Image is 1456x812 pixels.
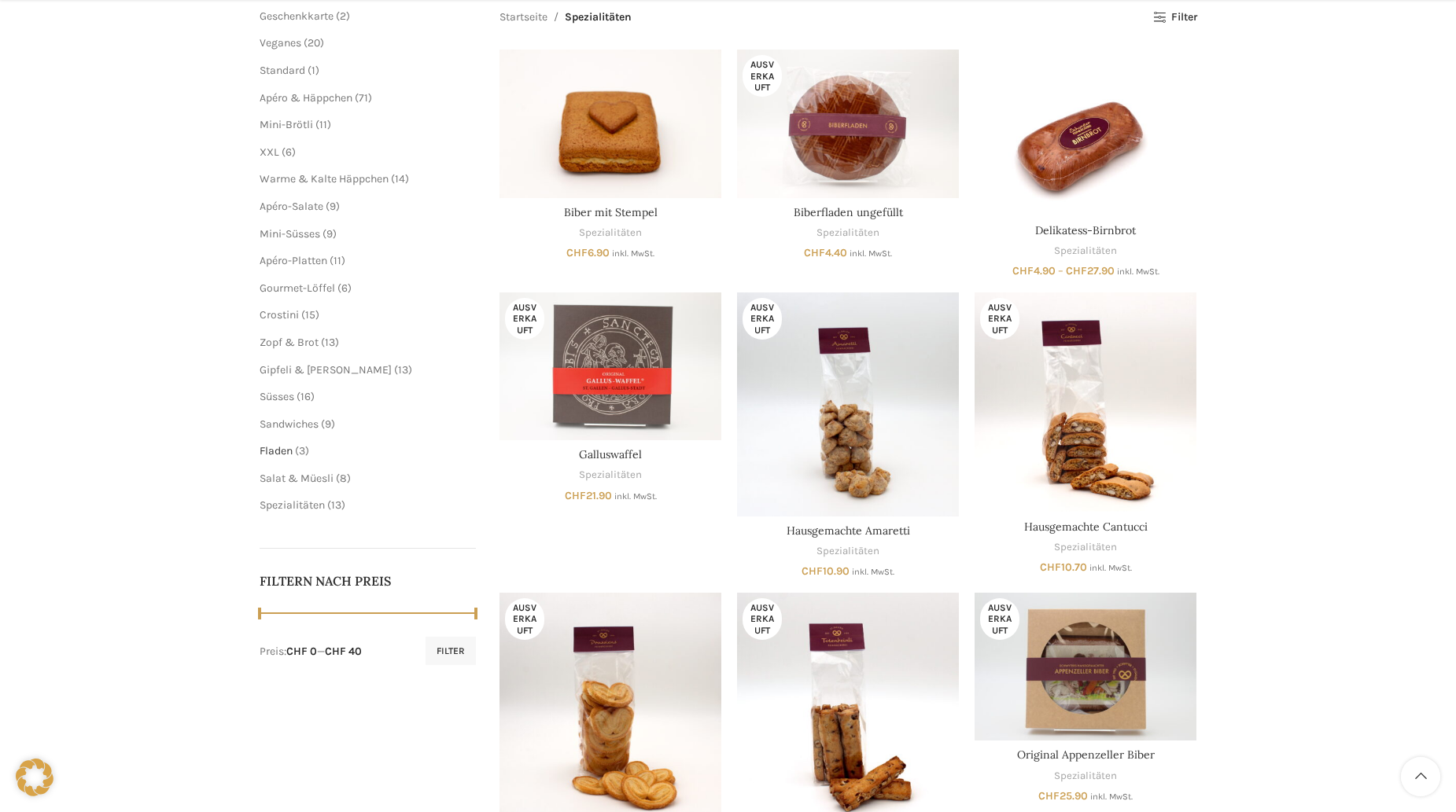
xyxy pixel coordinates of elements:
[743,298,782,340] span: Ausverkauft
[804,246,847,259] bdi: 4.40
[566,246,610,259] bdi: 6.90
[260,390,294,403] a: Süsses
[260,417,319,431] a: Sandwiches
[260,308,299,321] a: Crostini
[1035,223,1136,237] a: Delikatess-Birnbrot
[359,91,368,105] span: 71
[326,227,333,241] span: 9
[340,9,346,23] span: 2
[975,593,1196,740] a: Original Appenzeller Biber
[1153,11,1196,24] a: Filter
[395,172,405,186] span: 14
[260,498,325,512] a: Spezialitäten
[1054,540,1117,555] a: Spezialitäten
[579,468,642,483] a: Spezialitäten
[341,281,348,295] span: 6
[311,64,315,77] span: 1
[1401,757,1440,796] a: Scroll to top button
[1038,789,1060,803] span: CHF
[260,472,334,485] a: Salat & Müesli
[565,489,586,502] span: CHF
[1024,520,1148,534] a: Hausgemachte Cantucci
[260,227,320,241] a: Mini-Süsses
[331,498,341,512] span: 13
[565,489,612,502] bdi: 21.90
[804,246,825,259] span: CHF
[398,363,408,377] span: 13
[565,9,632,26] span: Spezialitäten
[612,248,654,259] small: inkl. MwSt.
[787,524,910,538] a: Hausgemachte Amaretti
[579,226,642,241] a: Spezialitäten
[325,417,331,431] span: 9
[850,248,892,259] small: inkl. MwSt.
[340,472,347,485] span: 8
[325,336,335,349] span: 13
[980,598,1019,640] span: Ausverkauft
[260,9,334,23] a: Geschenkkarte
[1012,264,1034,277] span: CHF
[579,447,642,461] a: Galluswaffel
[260,281,335,295] a: Gourmet-Löffel
[260,91,352,105] a: Apéro & Häppchen
[794,205,903,219] a: Biberfladen ungefüllt
[260,118,313,131] a: Mini-Brötli
[499,9,632,26] nav: Breadcrumb
[260,145,279,159] a: XXL
[308,36,320,50] span: 20
[286,145,292,159] span: 6
[802,564,850,578] bdi: 10.90
[426,637,476,665] button: Filter
[802,564,823,578] span: CHF
[743,598,782,640] span: Ausverkauft
[260,36,301,50] a: Veganes
[260,363,392,377] span: Gipfeli & [PERSON_NAME]
[614,491,657,502] small: inkl. MwSt.
[737,292,959,516] a: Hausgemachte Amaretti
[1090,792,1133,802] small: inkl. MwSt.
[1038,789,1088,803] bdi: 25.90
[260,254,327,267] a: Apéro-Platten
[743,55,782,97] span: Ausverkauft
[975,50,1196,215] a: Delikatess-Birnbrot
[1058,264,1063,277] span: –
[260,444,293,457] a: Fladen
[816,226,879,241] a: Spezialitäten
[816,544,879,559] a: Spezialitäten
[300,390,311,403] span: 16
[975,292,1196,513] a: Hausgemachte Cantucci
[564,205,658,219] a: Biber mit Stempel
[305,308,315,321] span: 15
[1017,748,1155,762] a: Original Appenzeller Biber
[1012,264,1056,277] bdi: 4.90
[505,598,544,640] span: Ausverkauft
[499,9,547,26] a: Startseite
[1066,264,1115,277] bdi: 27.90
[330,200,336,213] span: 9
[1117,266,1159,277] small: inkl. MwSt.
[1040,560,1061,574] span: CHF
[260,64,305,77] span: Standard
[1066,264,1087,277] span: CHF
[260,336,319,349] a: Zopf & Brot
[260,172,389,186] a: Warme & Kalte Häppchen
[286,645,317,658] span: CHF 0
[499,292,721,440] a: Galluswaffel
[1040,560,1087,574] bdi: 10.70
[980,298,1019,340] span: Ausverkauft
